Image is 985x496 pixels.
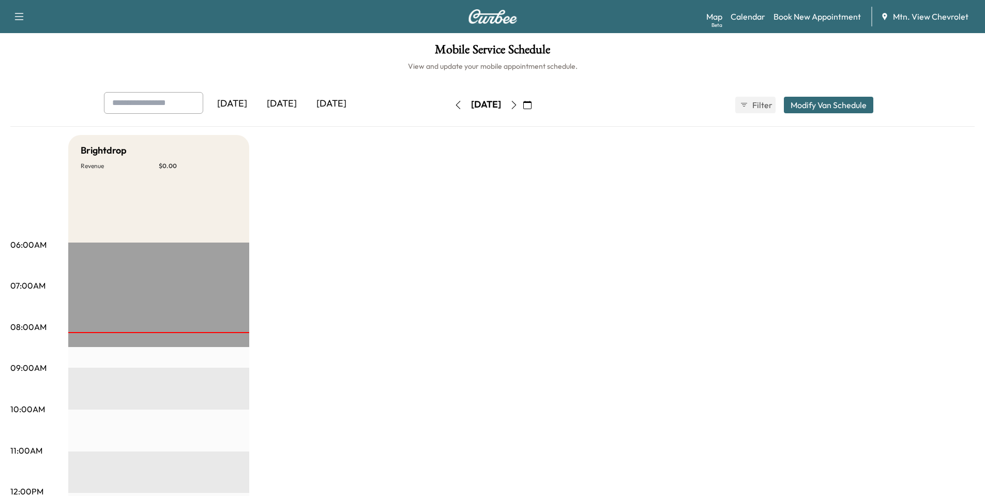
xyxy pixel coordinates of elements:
[784,97,873,113] button: Modify Van Schedule
[752,99,771,111] span: Filter
[774,10,861,23] a: Book New Appointment
[257,92,307,116] div: [DATE]
[10,238,47,251] p: 06:00AM
[10,43,975,61] h1: Mobile Service Schedule
[207,92,257,116] div: [DATE]
[468,9,518,24] img: Curbee Logo
[731,10,765,23] a: Calendar
[159,162,237,170] p: $ 0.00
[81,143,127,158] h5: Brightdrop
[10,61,975,71] h6: View and update your mobile appointment schedule.
[10,362,47,374] p: 09:00AM
[893,10,968,23] span: Mtn. View Chevrolet
[81,162,159,170] p: Revenue
[307,92,356,116] div: [DATE]
[471,98,501,111] div: [DATE]
[10,403,45,415] p: 10:00AM
[10,279,46,292] p: 07:00AM
[10,444,42,457] p: 11:00AM
[735,97,776,113] button: Filter
[711,21,722,29] div: Beta
[706,10,722,23] a: MapBeta
[10,321,47,333] p: 08:00AM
